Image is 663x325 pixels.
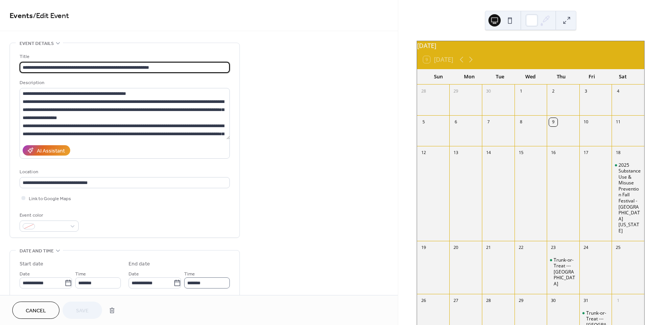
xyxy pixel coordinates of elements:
[577,69,607,85] div: Fri
[10,8,33,23] a: Events
[20,247,54,255] span: Date and time
[452,149,460,157] div: 13
[12,302,59,319] button: Cancel
[129,260,150,268] div: End date
[37,147,65,155] div: AI Assistant
[484,297,493,305] div: 28
[419,297,428,305] div: 26
[184,270,195,278] span: Time
[614,244,622,252] div: 25
[614,118,622,126] div: 11
[549,297,557,305] div: 30
[417,41,644,50] div: [DATE]
[485,69,515,85] div: Tue
[484,244,493,252] div: 21
[23,145,70,156] button: AI Assistant
[607,69,638,85] div: Sat
[419,149,428,157] div: 12
[612,162,644,234] div: 2025 Substance Use & Misuse Prevention Fall Festival - Athens Ohio
[549,118,557,126] div: 9
[20,270,30,278] span: Date
[452,244,460,252] div: 20
[419,87,428,96] div: 28
[549,87,557,96] div: 2
[582,149,590,157] div: 17
[554,257,576,287] div: Trunk-or-Treat ---[GEOGRAPHIC_DATA]
[549,149,557,157] div: 16
[582,297,590,305] div: 31
[75,270,86,278] span: Time
[582,87,590,96] div: 3
[129,270,139,278] span: Date
[20,53,228,61] div: Title
[33,8,69,23] span: / Edit Event
[582,118,590,126] div: 10
[454,69,485,85] div: Mon
[452,118,460,126] div: 6
[484,149,493,157] div: 14
[515,69,546,85] div: Wed
[618,162,641,234] div: 2025 Substance Use & Misuse Prevention Fall Festival - [GEOGRAPHIC_DATA] [US_STATE]
[452,297,460,305] div: 27
[547,257,579,287] div: Trunk-or-Treat ---Athens
[517,244,525,252] div: 22
[517,118,525,126] div: 8
[26,307,46,315] span: Cancel
[484,118,493,126] div: 7
[29,195,71,203] span: Link to Google Maps
[614,149,622,157] div: 18
[484,87,493,96] div: 30
[517,297,525,305] div: 29
[419,118,428,126] div: 5
[517,149,525,157] div: 15
[614,297,622,305] div: 1
[20,211,77,219] div: Event color
[20,40,54,48] span: Event details
[20,168,228,176] div: Location
[614,87,622,96] div: 4
[419,244,428,252] div: 19
[546,69,577,85] div: Thu
[20,79,228,87] div: Description
[582,244,590,252] div: 24
[452,87,460,96] div: 29
[423,69,454,85] div: Sun
[20,260,43,268] div: Start date
[517,87,525,96] div: 1
[549,244,557,252] div: 23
